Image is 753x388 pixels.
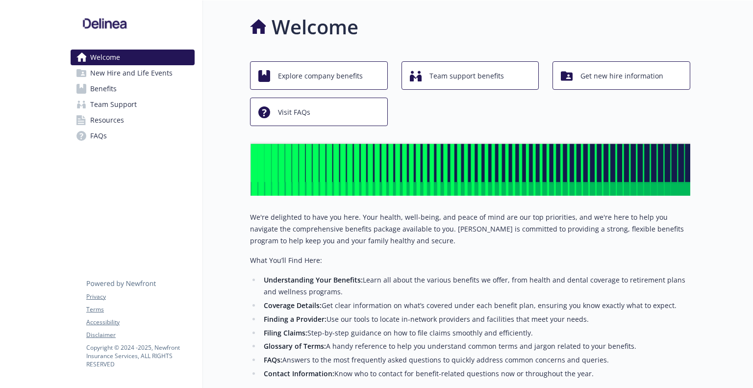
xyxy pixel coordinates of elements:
[264,369,334,378] strong: Contact Information:
[264,301,322,310] strong: Coverage Details:
[278,67,363,85] span: Explore company benefits
[250,211,690,247] p: We're delighted to have you here. Your health, well-being, and peace of mind are our top prioriti...
[261,340,690,352] li: A handy reference to help you understand common terms and jargon related to your benefits.
[90,112,124,128] span: Resources
[264,355,282,364] strong: FAQs:
[71,112,195,128] a: Resources
[71,65,195,81] a: New Hire and Life Events
[261,327,690,339] li: Step-by-step guidance on how to file claims smoothly and efficiently.
[86,305,194,314] a: Terms
[86,292,194,301] a: Privacy
[272,12,358,42] h1: Welcome
[264,328,307,337] strong: Filing Claims:
[250,61,388,90] button: Explore company benefits
[261,368,690,380] li: Know who to contact for benefit-related questions now or throughout the year.
[250,255,690,266] p: What You’ll Find Here:
[86,318,194,327] a: Accessibility
[261,313,690,325] li: Use our tools to locate in-network providers and facilities that meet your needs.
[261,300,690,311] li: Get clear information on what’s covered under each benefit plan, ensuring you know exactly what t...
[264,275,363,285] strong: Understanding Your Benefits:
[264,341,326,351] strong: Glossary of Terms:
[264,314,326,324] strong: Finding a Provider:
[429,67,504,85] span: Team support benefits
[250,142,690,196] img: overview page banner
[90,65,173,81] span: New Hire and Life Events
[90,128,107,144] span: FAQs
[278,103,310,122] span: Visit FAQs
[261,354,690,366] li: Answers to the most frequently asked questions to quickly address common concerns and queries.
[71,81,195,97] a: Benefits
[250,98,388,126] button: Visit FAQs
[552,61,690,90] button: Get new hire information
[86,343,194,368] p: Copyright © 2024 - 2025 , Newfront Insurance Services, ALL RIGHTS RESERVED
[90,81,117,97] span: Benefits
[71,128,195,144] a: FAQs
[402,61,539,90] button: Team support benefits
[90,50,120,65] span: Welcome
[71,97,195,112] a: Team Support
[580,67,663,85] span: Get new hire information
[261,274,690,298] li: Learn all about the various benefits we offer, from health and dental coverage to retirement plan...
[86,331,194,339] a: Disclaimer
[90,97,137,112] span: Team Support
[71,50,195,65] a: Welcome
